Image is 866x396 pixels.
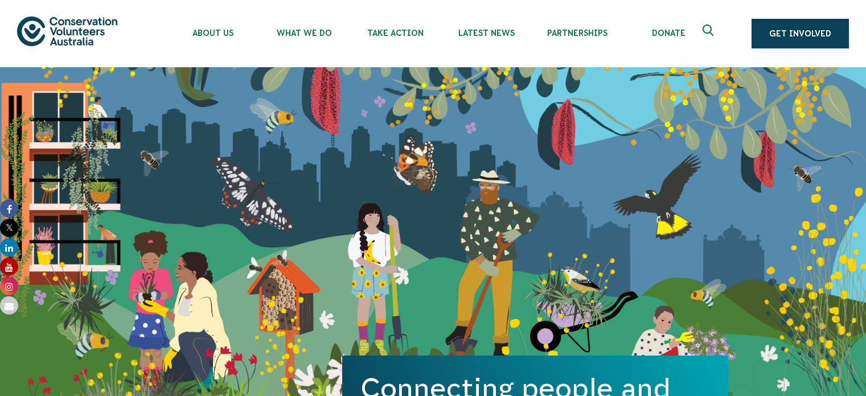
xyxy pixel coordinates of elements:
a: Get Involved [752,19,849,48]
span: Take Action [350,28,441,38]
span: Donate [623,28,714,38]
span: About Us [167,28,258,38]
img: logo.svg [17,17,117,46]
span: What We Do [258,28,350,38]
span: Latest News [441,28,532,38]
span: Partnerships [532,28,623,38]
span: Expand search box [703,25,717,43]
button: Expand search box Close search box [696,20,723,47]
